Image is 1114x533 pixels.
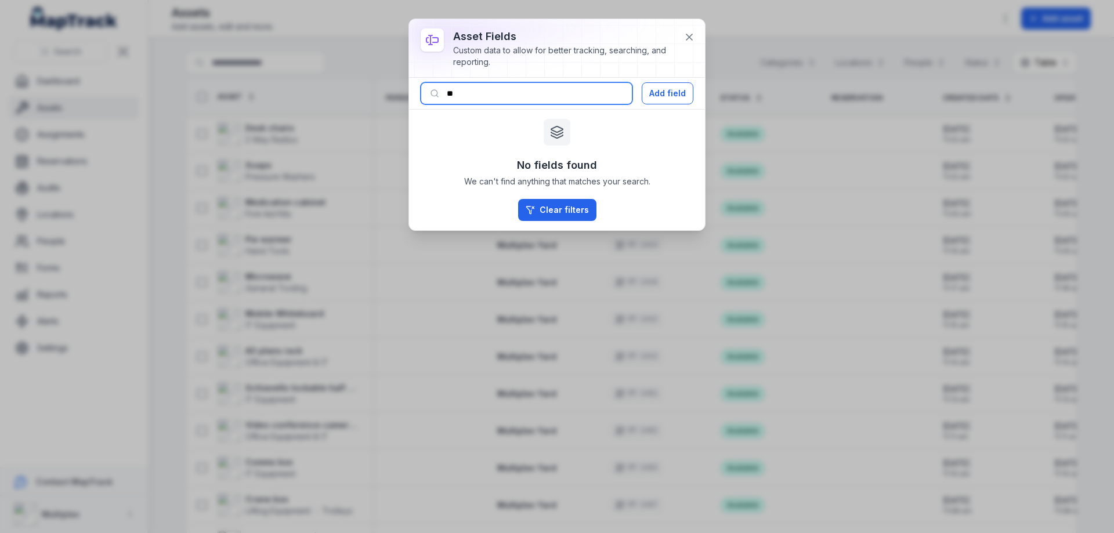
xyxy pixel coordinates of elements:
h3: No fields found [517,157,597,173]
h3: asset fields [453,28,675,45]
span: We can't find anything that matches your search. [464,176,650,187]
button: Add field [642,82,693,104]
div: Custom data to allow for better tracking, searching, and reporting. [453,45,675,68]
button: Clear filters [518,199,596,221]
